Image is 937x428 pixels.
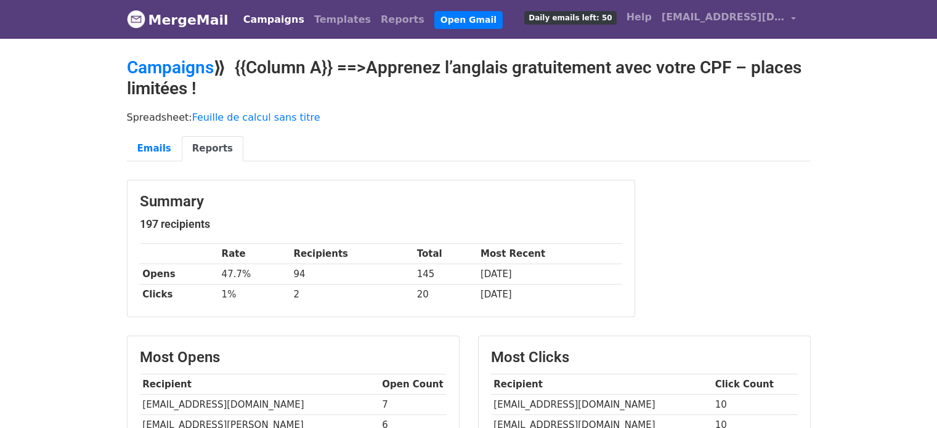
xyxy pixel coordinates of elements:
[127,57,811,99] h2: ⟫ {{Column A}} ==>Apprenez l’anglais gratuitement avec votre CPF – places limitées !
[291,285,414,305] td: 2
[712,374,798,395] th: Click Count
[712,395,798,415] td: 10
[477,285,622,305] td: [DATE]
[140,395,379,415] td: [EMAIL_ADDRESS][DOMAIN_NAME]
[140,264,219,285] th: Opens
[140,193,622,211] h3: Summary
[140,285,219,305] th: Clicks
[182,136,243,161] a: Reports
[376,7,429,32] a: Reports
[140,349,447,366] h3: Most Opens
[524,11,616,25] span: Daily emails left: 50
[140,217,622,231] h5: 197 recipients
[291,244,414,264] th: Recipients
[875,369,937,428] div: Widget de chat
[379,395,447,415] td: 7
[414,244,477,264] th: Total
[219,264,291,285] td: 47.7%
[127,136,182,161] a: Emails
[491,374,712,395] th: Recipient
[219,285,291,305] td: 1%
[291,264,414,285] td: 94
[140,374,379,395] th: Recipient
[491,395,712,415] td: [EMAIL_ADDRESS][DOMAIN_NAME]
[127,57,214,78] a: Campaigns
[477,244,622,264] th: Most Recent
[127,10,145,28] img: MergeMail logo
[657,5,801,34] a: [EMAIL_ADDRESS][DOMAIN_NAME]
[414,285,477,305] td: 20
[309,7,376,32] a: Templates
[519,5,621,30] a: Daily emails left: 50
[622,5,657,30] a: Help
[238,7,309,32] a: Campaigns
[127,111,811,124] p: Spreadsheet:
[477,264,622,285] td: [DATE]
[192,111,320,123] a: Feuille de calcul sans titre
[491,349,798,366] h3: Most Clicks
[379,374,447,395] th: Open Count
[127,7,229,33] a: MergeMail
[875,369,937,428] iframe: Chat Widget
[434,11,503,29] a: Open Gmail
[219,244,291,264] th: Rate
[414,264,477,285] td: 145
[662,10,785,25] span: [EMAIL_ADDRESS][DOMAIN_NAME]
